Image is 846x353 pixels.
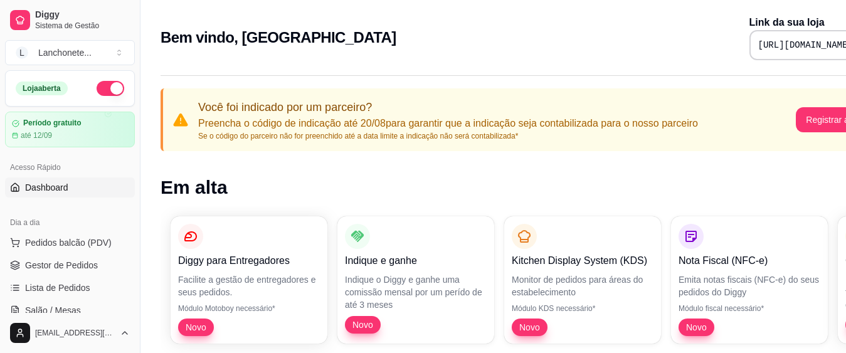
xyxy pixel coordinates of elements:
span: Novo [181,321,211,334]
p: Módulo Motoboy necessário* [178,303,320,313]
button: Alterar Status [97,81,124,96]
p: Módulo KDS necessário* [512,303,653,313]
h2: Bem vindo, [GEOGRAPHIC_DATA] [161,28,396,48]
a: Dashboard [5,177,135,198]
article: até 12/09 [21,130,52,140]
p: Módulo fiscal necessário* [679,303,820,313]
a: Gestor de Pedidos [5,255,135,275]
button: Nota Fiscal (NFC-e)Emita notas fiscais (NFC-e) do seus pedidos do DiggyMódulo fiscal necessário*Novo [671,216,828,344]
span: Dashboard [25,181,68,194]
span: Lista de Pedidos [25,282,90,294]
article: Período gratuito [23,119,82,128]
button: Diggy para EntregadoresFacilite a gestão de entregadores e seus pedidos.Módulo Motoboy necessário... [171,216,327,344]
span: Novo [514,321,545,334]
span: Gestor de Pedidos [25,259,98,271]
p: Monitor de pedidos para áreas do estabelecimento [512,273,653,298]
span: L [16,46,28,59]
p: Nota Fiscal (NFC-e) [679,253,820,268]
button: Pedidos balcão (PDV) [5,233,135,253]
span: Pedidos balcão (PDV) [25,236,112,249]
button: Indique e ganheIndique o Diggy e ganhe uma comissão mensal por um perído de até 3 mesesNovo [337,216,494,344]
span: Diggy [35,9,130,21]
a: Lista de Pedidos [5,278,135,298]
button: Kitchen Display System (KDS)Monitor de pedidos para áreas do estabelecimentoMódulo KDS necessário... [504,216,661,344]
p: Preencha o código de indicação até 20/08 para garantir que a indicação seja contabilizada para o ... [198,116,698,131]
a: DiggySistema de Gestão [5,5,135,35]
span: Novo [681,321,712,334]
span: Novo [347,319,378,331]
p: Se o código do parceiro não for preenchido até a data limite a indicação não será contabilizada* [198,131,698,141]
p: Você foi indicado por um parceiro? [198,98,698,116]
p: Indique o Diggy e ganhe uma comissão mensal por um perído de até 3 meses [345,273,487,311]
div: Dia a dia [5,213,135,233]
p: Emita notas fiscais (NFC-e) do seus pedidos do Diggy [679,273,820,298]
p: Facilite a gestão de entregadores e seus pedidos. [178,273,320,298]
p: Kitchen Display System (KDS) [512,253,653,268]
div: Lanchonete ... [38,46,92,59]
span: [EMAIL_ADDRESS][DOMAIN_NAME] [35,328,115,338]
div: Loja aberta [16,82,68,95]
button: [EMAIL_ADDRESS][DOMAIN_NAME] [5,318,135,348]
a: Salão / Mesas [5,300,135,320]
span: Salão / Mesas [25,304,81,317]
p: Indique e ganhe [345,253,487,268]
button: Select a team [5,40,135,65]
a: Período gratuitoaté 12/09 [5,112,135,147]
div: Acesso Rápido [5,157,135,177]
p: Diggy para Entregadores [178,253,320,268]
span: Sistema de Gestão [35,21,130,31]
